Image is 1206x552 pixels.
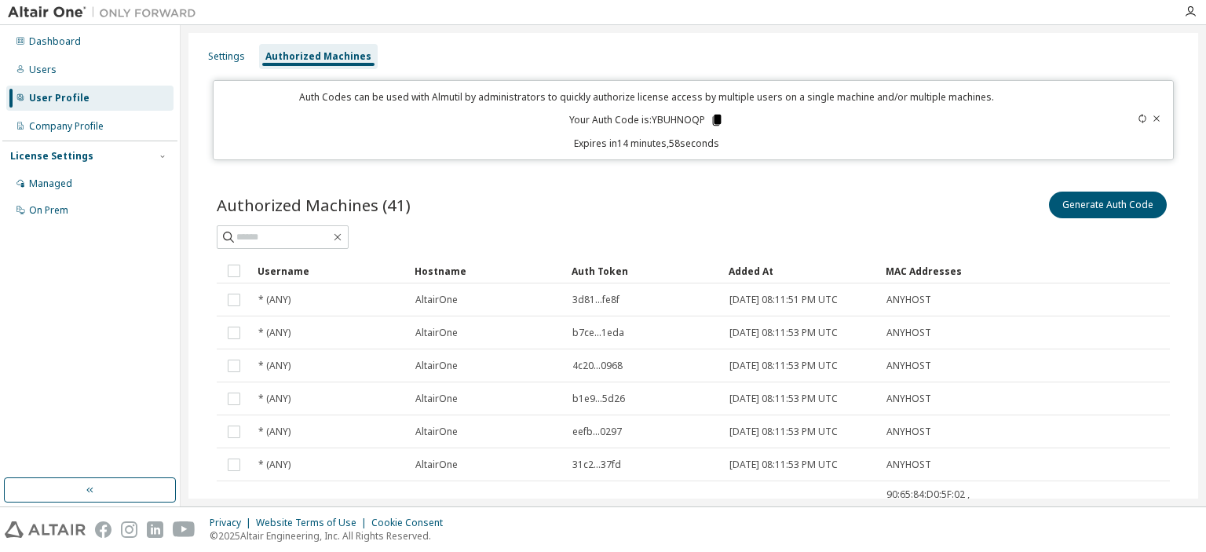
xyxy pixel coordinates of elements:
[415,294,458,306] span: AltairOne
[729,327,838,339] span: [DATE] 08:11:53 PM UTC
[210,517,256,529] div: Privacy
[572,327,624,339] span: b7ce...1eda
[29,177,72,190] div: Managed
[886,258,997,283] div: MAC Addresses
[415,360,458,372] span: AltairOne
[29,92,90,104] div: User Profile
[415,327,458,339] span: AltairOne
[258,327,291,339] span: * (ANY)
[886,294,931,306] span: ANYHOST
[5,521,86,538] img: altair_logo.svg
[1049,192,1167,218] button: Generate Auth Code
[415,393,458,405] span: AltairOne
[729,258,873,283] div: Added At
[886,393,931,405] span: ANYHOST
[415,258,559,283] div: Hostname
[258,459,291,471] span: * (ANY)
[886,327,931,339] span: ANYHOST
[371,517,452,529] div: Cookie Consent
[258,258,402,283] div: Username
[147,521,163,538] img: linkedin.svg
[572,294,619,306] span: 3d81...fe8f
[258,393,291,405] span: * (ANY)
[256,517,371,529] div: Website Terms of Use
[886,488,996,539] span: 90:65:84:D0:5F:02 , [MAC_ADDRESS] , [MAC_ADDRESS] , [MAC_ADDRESS]
[886,426,931,438] span: ANYHOST
[210,529,452,543] p: © 2025 Altair Engineering, Inc. All Rights Reserved.
[29,35,81,48] div: Dashboard
[121,521,137,538] img: instagram.svg
[886,459,931,471] span: ANYHOST
[729,360,838,372] span: [DATE] 08:11:53 PM UTC
[729,294,838,306] span: [DATE] 08:11:51 PM UTC
[729,426,838,438] span: [DATE] 08:11:53 PM UTC
[217,194,411,216] span: Authorized Machines (41)
[572,459,621,471] span: 31c2...37fd
[572,393,625,405] span: b1e9...5d26
[258,426,291,438] span: * (ANY)
[258,360,291,372] span: * (ANY)
[10,150,93,163] div: License Settings
[208,50,245,63] div: Settings
[173,521,196,538] img: youtube.svg
[223,90,1069,104] p: Auth Codes can be used with Almutil by administrators to quickly authorize license access by mult...
[29,204,68,217] div: On Prem
[223,137,1069,150] p: Expires in 14 minutes, 58 seconds
[265,50,371,63] div: Authorized Machines
[572,360,623,372] span: 4c20...0968
[569,113,724,127] p: Your Auth Code is: YBUHNOQP
[8,5,204,20] img: Altair One
[415,426,458,438] span: AltairOne
[729,459,838,471] span: [DATE] 08:11:53 PM UTC
[729,393,838,405] span: [DATE] 08:11:53 PM UTC
[29,64,57,76] div: Users
[572,426,622,438] span: eefb...0297
[95,521,111,538] img: facebook.svg
[572,258,716,283] div: Auth Token
[258,294,291,306] span: * (ANY)
[886,360,931,372] span: ANYHOST
[415,459,458,471] span: AltairOne
[29,120,104,133] div: Company Profile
